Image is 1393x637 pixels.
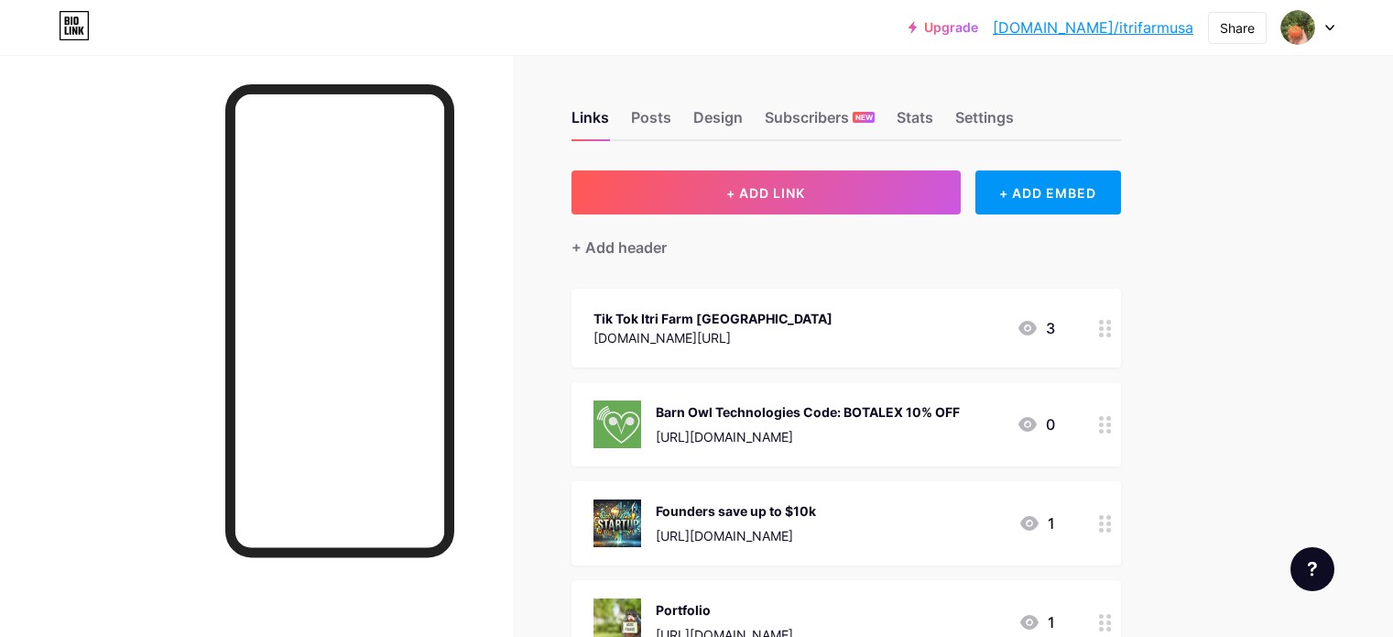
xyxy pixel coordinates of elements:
[765,106,875,139] div: Subscribers
[693,106,743,139] div: Design
[1220,18,1255,38] div: Share
[656,427,960,446] div: [URL][DOMAIN_NAME]
[593,401,641,448] img: Barn Owl Technologies Code: BOTALEX 10% OFF
[656,600,793,620] div: Portfolio
[993,16,1193,38] a: [DOMAIN_NAME]/itrifarmusa
[1280,10,1315,45] img: itrifarmusa
[909,20,978,35] a: Upgrade
[855,112,873,123] span: NEW
[656,402,960,422] div: Barn Owl Technologies Code: BOTALEX 10% OFF
[656,501,816,521] div: Founders save up to $10k
[656,526,816,545] div: [URL][DOMAIN_NAME]
[1018,611,1055,633] div: 1
[975,170,1121,214] div: + ADD EMBED
[897,106,933,139] div: Stats
[1017,317,1055,339] div: 3
[571,236,667,258] div: + Add header
[1017,413,1055,435] div: 0
[571,170,961,214] button: + ADD LINK
[1018,512,1055,534] div: 1
[593,500,641,547] img: Founders save up to $10k
[726,185,805,201] span: + ADD LINK
[593,328,833,347] div: [DOMAIN_NAME][URL]
[631,106,671,139] div: Posts
[571,106,609,139] div: Links
[955,106,1014,139] div: Settings
[593,309,833,328] div: Tik Tok Itri Farm [GEOGRAPHIC_DATA]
